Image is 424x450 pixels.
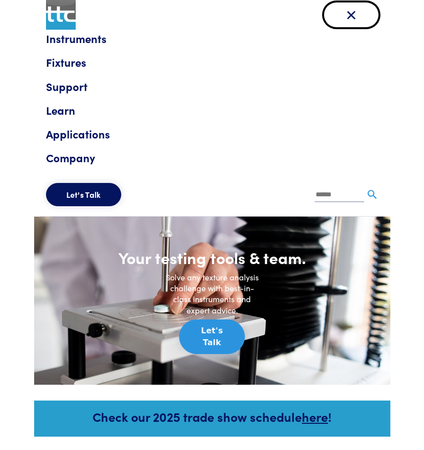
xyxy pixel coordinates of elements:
a: Company [46,149,378,167]
a: Instruments [46,30,378,47]
a: Applications [46,125,378,143]
button: Let's Talk [46,183,121,207]
h6: Solve any texture analysis challenge with best-in-class instruments and expert advice. [163,271,262,316]
h1: Your testing tools & team. [113,248,311,268]
img: close-v1.0.png [344,7,359,22]
button: Toggle navigation [324,2,378,27]
button: Let's Talk [179,319,245,354]
h5: Check our 2025 trade show schedule ! [47,408,377,425]
a: Support [46,78,378,95]
a: Fixtures [46,53,378,71]
a: here [302,408,328,425]
a: Learn [46,101,378,119]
